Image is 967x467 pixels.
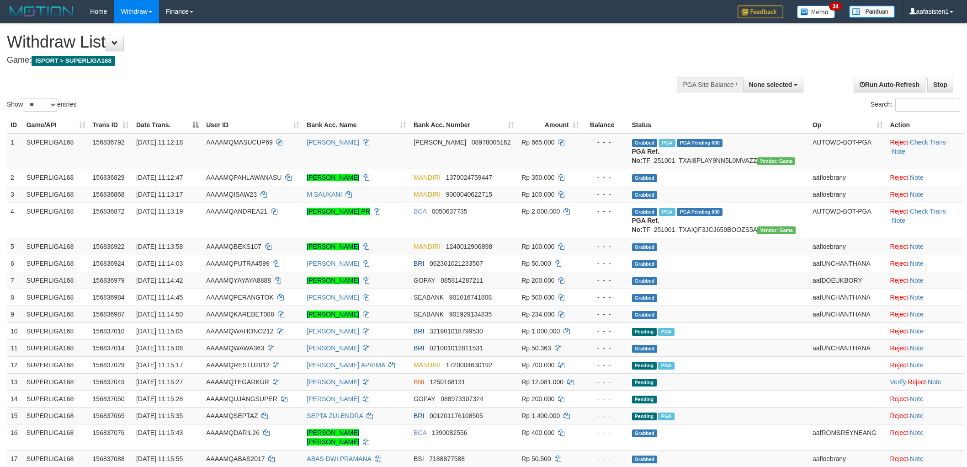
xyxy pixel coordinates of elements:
[432,429,468,436] span: Copy 1390082556 to clipboard
[23,203,89,238] td: SUPERLIGA168
[136,455,183,462] span: [DATE] 11:15:55
[890,139,909,146] a: Reject
[521,344,551,352] span: Rp 50.363
[677,208,723,216] span: PGA Pending
[446,243,492,250] span: Copy 1240012906898 to clipboard
[136,344,183,352] span: [DATE] 11:15:08
[659,208,675,216] span: Marked by aafsoycanthlai
[206,260,270,267] span: AAAAMQPUTRA4599
[7,134,23,169] td: 1
[23,186,89,203] td: SUPERLIGA168
[206,294,274,301] span: AAAAMQPERANGTOK
[586,173,625,182] div: - - -
[887,407,964,424] td: ·
[887,272,964,289] td: ·
[206,311,274,318] span: AAAAMQKAREBET088
[414,208,426,215] span: BCA
[23,390,89,407] td: SUPERLIGA168
[518,117,583,134] th: Amount: activate to sort column ascending
[586,259,625,268] div: - - -
[586,138,625,147] div: - - -
[521,327,560,335] span: Rp 1.000.000
[890,455,909,462] a: Reject
[23,306,89,322] td: SUPERLIGA168
[307,395,359,403] a: [PERSON_NAME]
[628,117,809,134] th: Status
[307,412,363,419] a: SEPTA ZULENDRA
[7,289,23,306] td: 8
[632,260,658,268] span: Grabbed
[307,311,359,318] a: [PERSON_NAME]
[632,328,657,336] span: Pending
[677,77,743,92] div: PGA Site Balance /
[7,390,23,407] td: 14
[632,277,658,285] span: Grabbed
[586,377,625,386] div: - - -
[887,289,964,306] td: ·
[32,56,115,66] span: ISPORT > SUPERLIGA168
[206,395,277,403] span: AAAAMQUJANGSUPER
[887,356,964,373] td: ·
[430,327,483,335] span: Copy 321901018799530 to clipboard
[890,412,909,419] a: Reject
[910,174,924,181] a: Note
[23,98,57,112] select: Showentries
[136,174,183,181] span: [DATE] 11:12:47
[307,243,359,250] a: [PERSON_NAME]
[849,5,895,18] img: panduan.png
[93,243,125,250] span: 156836922
[890,378,906,386] a: Verify
[632,139,658,147] span: Grabbed
[628,134,809,169] td: TF_251001_TXAI8PLAY9NN5L0MVAZZ
[414,243,441,250] span: MANDIRI
[586,242,625,251] div: - - -
[23,169,89,186] td: SUPERLIGA168
[628,203,809,238] td: TF_251001_TXAIQF3JCJ659BOOZS5A
[206,412,258,419] span: AAAAMQSEPTAZ
[414,311,444,318] span: SEABANK
[521,378,563,386] span: Rp 12.081.000
[890,327,909,335] a: Reject
[23,407,89,424] td: SUPERLIGA168
[887,203,964,238] td: · ·
[414,361,441,369] span: MANDIRI
[632,413,657,420] span: Pending
[307,361,385,369] a: [PERSON_NAME] APRIMA
[658,328,674,336] span: Marked by aafsengchandara
[414,378,424,386] span: BNI
[414,412,424,419] span: BRI
[809,255,887,272] td: aafUNCHANTHANA
[430,344,483,352] span: Copy 021001012811531 to clipboard
[521,455,551,462] span: Rp 50.500
[136,243,183,250] span: [DATE] 11:13:58
[910,260,924,267] a: Note
[446,361,492,369] span: Copy 1720004630192 to clipboard
[586,327,625,336] div: - - -
[809,134,887,169] td: AUTOWD-BOT-PGA
[910,139,946,146] a: Check Trans
[632,208,658,216] span: Grabbed
[202,117,303,134] th: User ID: activate to sort column ascending
[307,327,359,335] a: [PERSON_NAME]
[910,344,924,352] a: Note
[887,186,964,203] td: ·
[586,411,625,420] div: - - -
[446,174,492,181] span: Copy 1370024759447 to clipboard
[887,117,964,134] th: Action
[586,293,625,302] div: - - -
[890,311,909,318] a: Reject
[910,191,924,198] a: Note
[809,203,887,238] td: AUTOWD-BOT-PGA
[910,327,924,335] a: Note
[910,412,924,419] a: Note
[414,327,424,335] span: BRI
[7,33,636,51] h1: Withdraw List
[890,294,909,301] a: Reject
[583,117,628,134] th: Balance
[307,378,359,386] a: [PERSON_NAME]
[632,345,658,353] span: Grabbed
[632,396,657,403] span: Pending
[206,208,267,215] span: AAAAMQANDREA21
[887,238,964,255] td: ·
[93,455,125,462] span: 156837088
